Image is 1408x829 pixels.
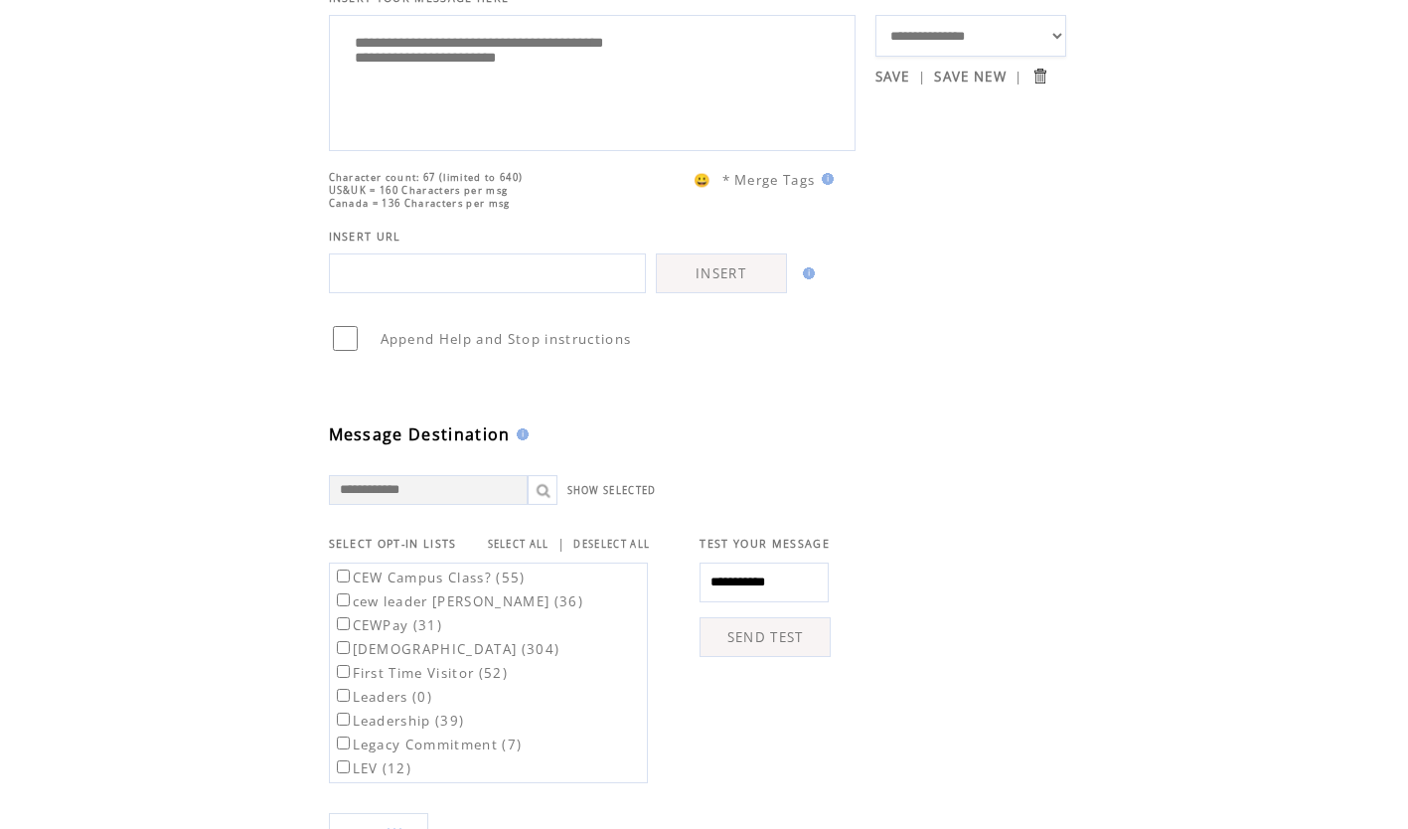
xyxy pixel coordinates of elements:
label: cew leader [PERSON_NAME] (36) [333,592,584,610]
span: 😀 [694,171,711,189]
label: [DEMOGRAPHIC_DATA] (304) [333,640,560,658]
input: CEW Campus Class? (55) [337,570,350,582]
input: LEV (12) [337,760,350,773]
input: Submit [1030,67,1049,85]
label: CEWPay (31) [333,616,443,634]
a: SHOW SELECTED [567,484,657,497]
span: TEST YOUR MESSAGE [700,537,830,551]
input: Leadership (39) [337,713,350,726]
input: Legacy Commitment (7) [337,737,350,749]
span: | [1015,68,1022,85]
input: Leaders (0) [337,689,350,702]
span: Character count: 67 (limited to 640) [329,171,524,184]
input: [DEMOGRAPHIC_DATA] (304) [337,641,350,654]
span: * Merge Tags [722,171,816,189]
img: help.gif [797,267,815,279]
label: CEW Campus Class? (55) [333,569,526,586]
a: INSERT [656,253,787,293]
input: First Time Visitor (52) [337,665,350,678]
a: SAVE NEW [934,68,1007,85]
label: First Time Visitor (52) [333,664,509,682]
span: Canada = 136 Characters per msg [329,197,511,210]
input: cew leader [PERSON_NAME] (36) [337,593,350,606]
span: US&UK = 160 Characters per msg [329,184,509,197]
input: CEWPay (31) [337,617,350,630]
img: help.gif [816,173,834,185]
label: LEV (12) [333,759,412,777]
label: Leaders (0) [333,688,433,706]
img: help.gif [511,428,529,440]
label: Leadership (39) [333,712,465,730]
label: Legacy Commitment (7) [333,736,523,753]
span: Message Destination [329,423,511,445]
a: SAVE [875,68,910,85]
a: SEND TEST [700,617,831,657]
span: Append Help and Stop instructions [381,330,632,348]
a: DESELECT ALL [573,538,650,551]
a: SELECT ALL [488,538,549,551]
span: SELECT OPT-IN LISTS [329,537,457,551]
span: INSERT URL [329,230,401,244]
span: | [918,68,926,85]
span: | [557,535,565,553]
